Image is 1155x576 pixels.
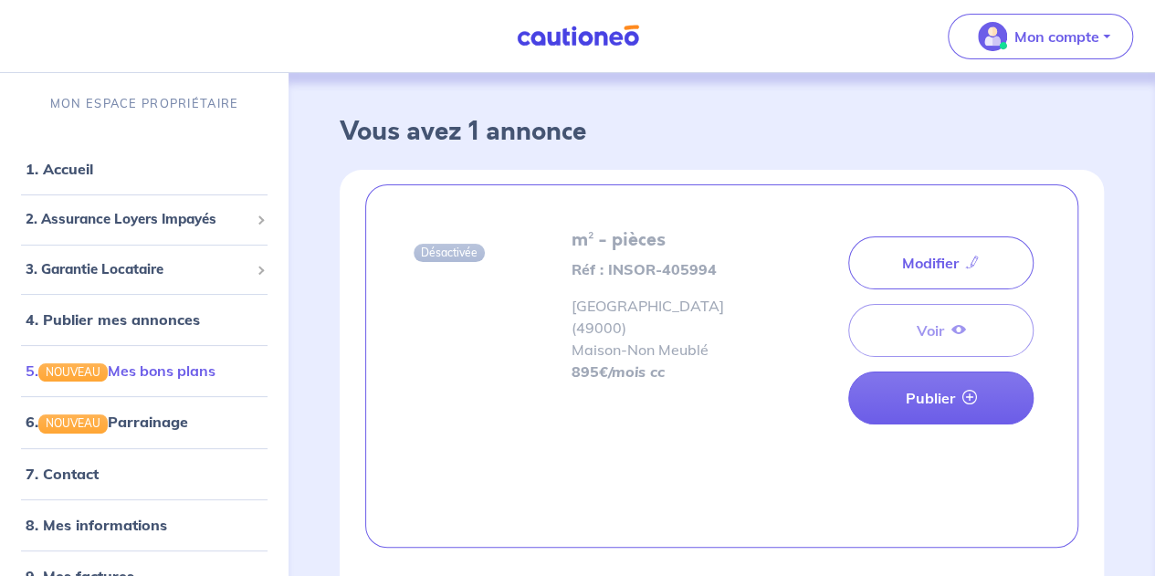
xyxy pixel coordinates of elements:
[848,372,1034,424] a: Publier
[26,465,99,483] a: 7. Contact
[414,244,485,262] span: Désactivée
[26,209,249,230] span: 2. Assurance Loyers Impayés
[599,362,665,381] em: €/mois cc
[848,236,1034,289] a: Modifier
[26,310,200,329] a: 4. Publier mes annonces
[26,259,249,280] span: 3. Garantie Locataire
[978,22,1007,51] img: illu_account_valid_menu.svg
[948,14,1133,59] button: illu_account_valid_menu.svgMon compte
[26,413,188,431] a: 6.NOUVEAUParrainage
[509,25,646,47] img: Cautioneo
[7,456,281,492] div: 7. Contact
[7,301,281,338] div: 4. Publier mes annonces
[572,260,717,278] strong: Réf : INSOR-405994
[26,361,215,380] a: 5.NOUVEAUMes bons plans
[340,117,1104,148] h3: Vous avez 1 annonce
[50,95,238,112] p: MON ESPACE PROPRIÉTAIRE
[7,403,281,440] div: 6.NOUVEAUParrainage
[7,507,281,543] div: 8. Mes informations
[7,252,281,288] div: 3. Garantie Locataire
[572,229,765,251] h5: m² - pièces
[26,516,167,534] a: 8. Mes informations
[1014,26,1099,47] p: Mon compte
[7,151,281,187] div: 1. Accueil
[26,160,93,178] a: 1. Accueil
[572,362,665,381] strong: 895
[7,202,281,237] div: 2. Assurance Loyers Impayés
[572,297,724,359] span: [GEOGRAPHIC_DATA] (49000) Maison - Non Meublé
[7,352,281,389] div: 5.NOUVEAUMes bons plans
